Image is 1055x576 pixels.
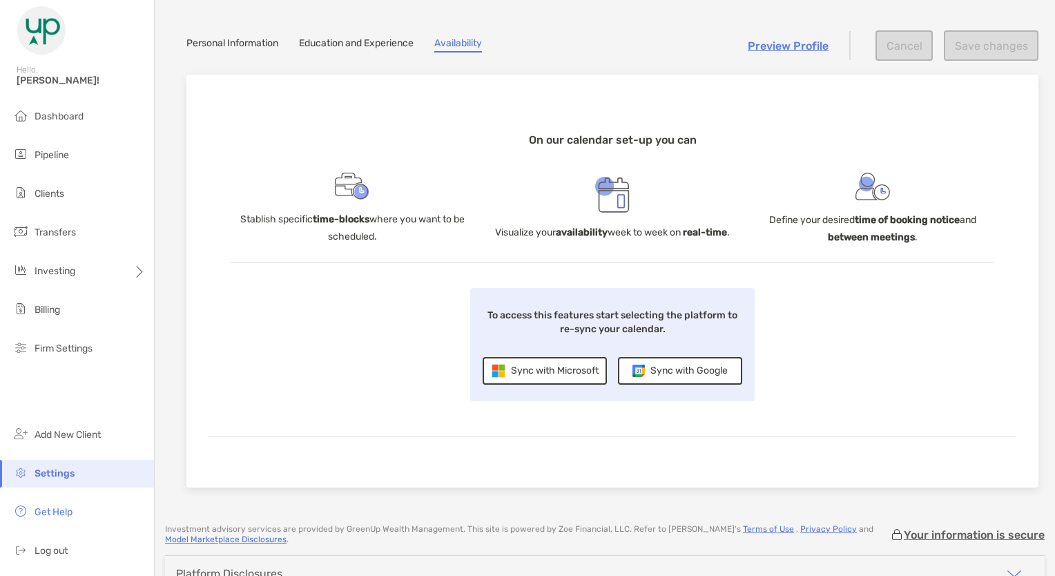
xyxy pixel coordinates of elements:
[434,37,482,52] a: Availability
[313,213,369,225] b: time-blocks
[35,188,64,200] span: Clients
[632,365,645,377] img: Google
[12,262,29,278] img: investing icon
[35,265,75,277] span: Investing
[12,339,29,356] img: firm-settings icon
[35,343,93,354] span: Firm Settings
[35,545,68,557] span: Log out
[335,173,369,200] img: Sync
[35,506,72,518] span: Get Help
[12,223,29,240] img: transfers icon
[855,214,960,226] b: time of booking notice
[12,107,29,124] img: dashboard icon
[12,184,29,201] img: clients icon
[748,39,829,52] a: Preview Profile
[751,211,994,246] p: Define your desired and .
[743,524,794,534] a: Terms of Use
[12,425,29,442] img: add_new_client icon
[12,503,29,519] img: get-help icon
[35,304,60,316] span: Billing
[492,364,505,378] img: Microsoft
[165,535,287,544] a: Model Marketplace Disclosures
[299,37,414,52] a: Education and Experience
[35,227,76,238] span: Transfers
[17,75,146,86] span: [PERSON_NAME]!
[800,524,857,534] a: Privacy Policy
[481,309,744,336] p: To access this features start selecting the platform to re-sync your calendar.
[35,149,69,161] span: Pipeline
[556,227,608,238] b: availability
[12,464,29,481] img: settings icon
[35,429,101,441] span: Add New Client
[12,146,29,162] img: pipeline icon
[683,227,727,238] b: real-time
[17,6,66,55] img: Zoe Logo
[35,468,75,479] span: Settings
[495,224,730,241] p: Visualize your week to week on .
[186,37,278,52] a: Personal Information
[904,528,1045,541] p: Your information is secure
[12,541,29,558] img: logout icon
[231,211,474,245] p: Stablish specific where you want to be scheduled.
[618,357,742,385] div: Sync with Google
[231,133,994,146] h4: On our calendar set-up you can
[595,177,630,213] img: Sync 2
[828,231,915,243] b: between meetings
[35,111,84,122] span: Dashboard
[483,357,607,385] div: Sync with Microsoft
[12,300,29,317] img: billing icon
[855,173,890,200] img: Sync 3
[165,524,890,545] p: Investment advisory services are provided by GreenUp Wealth Management . This site is powered by ...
